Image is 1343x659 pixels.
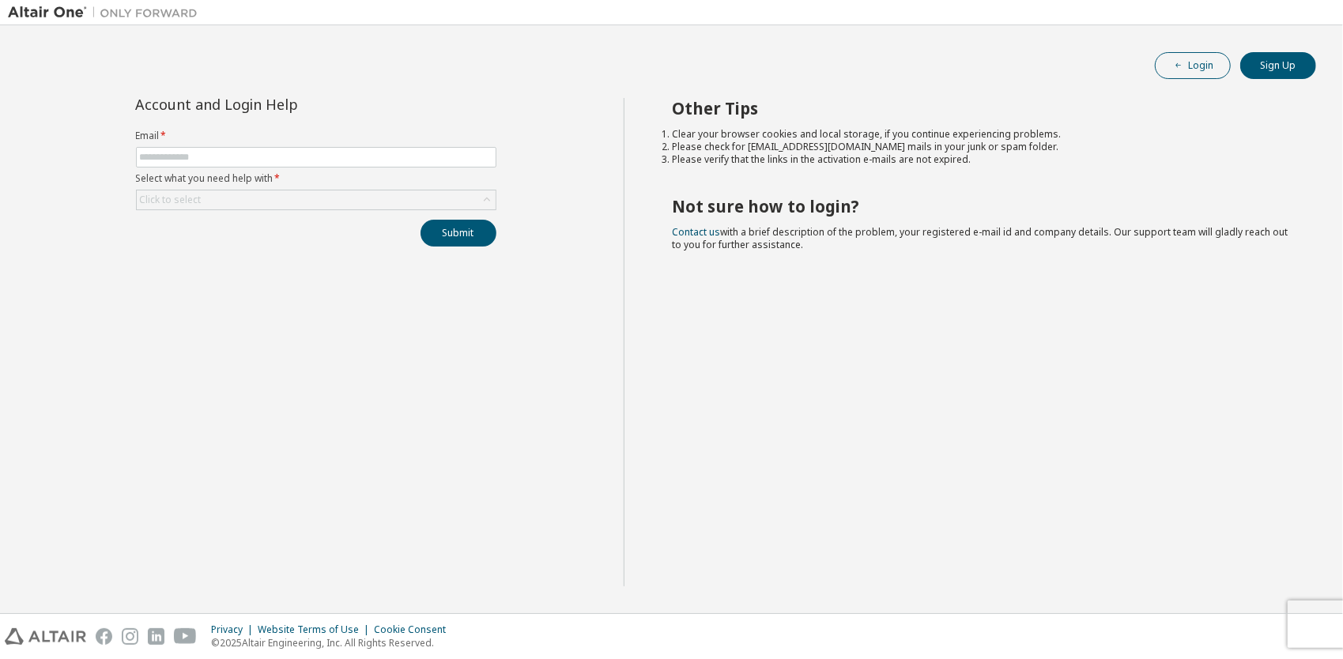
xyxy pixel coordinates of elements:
img: facebook.svg [96,628,112,645]
label: Email [136,130,496,142]
img: youtube.svg [174,628,197,645]
li: Clear your browser cookies and local storage, if you continue experiencing problems. [672,128,1288,141]
div: Cookie Consent [374,623,455,636]
h2: Not sure how to login? [672,196,1288,217]
a: Contact us [672,225,720,239]
li: Please check for [EMAIL_ADDRESS][DOMAIN_NAME] mails in your junk or spam folder. [672,141,1288,153]
button: Login [1155,52,1231,79]
button: Submit [421,220,496,247]
div: Click to select [137,190,496,209]
div: Website Terms of Use [258,623,374,636]
p: © 2025 Altair Engineering, Inc. All Rights Reserved. [211,636,455,650]
div: Account and Login Help [136,98,424,111]
img: altair_logo.svg [5,628,86,645]
div: Click to select [140,194,202,206]
span: with a brief description of the problem, your registered e-mail id and company details. Our suppo... [672,225,1288,251]
button: Sign Up [1240,52,1316,79]
label: Select what you need help with [136,172,496,185]
img: instagram.svg [122,628,138,645]
img: linkedin.svg [148,628,164,645]
li: Please verify that the links in the activation e-mails are not expired. [672,153,1288,166]
img: Altair One [8,5,206,21]
div: Privacy [211,623,258,636]
h2: Other Tips [672,98,1288,119]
